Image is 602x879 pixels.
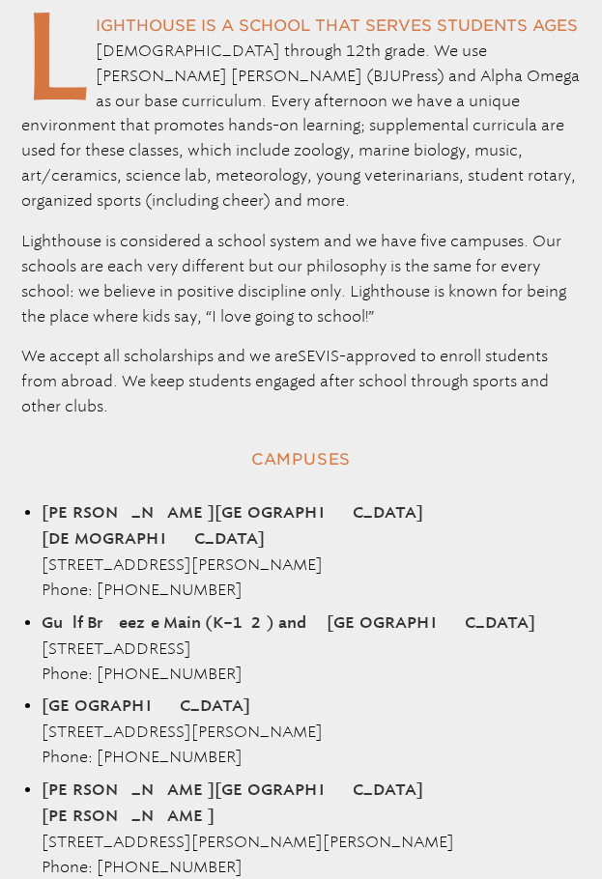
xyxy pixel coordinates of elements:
[42,500,560,603] li: [STREET_ADDRESS][PERSON_NAME] Phone: [PHONE_NUMBER]
[42,782,423,824] strong: [PERSON_NAME][GEOGRAPHIC_DATA][PERSON_NAME]
[42,610,560,687] li: [STREET_ADDRESS] Phone: [PHONE_NUMBER]
[373,67,401,85] span: BJU
[21,14,581,213] p: ighthouse is a school that serves students ages [DEMOGRAPHIC_DATA] through 12th grade. We use [PE...
[21,229,581,329] p: Lighthouse is considered a school system and we have five campuses. Our schools are each very dif...
[21,442,581,477] h2: Campuses
[42,505,423,547] strong: [PERSON_NAME][GEOGRAPHIC_DATA][DEMOGRAPHIC_DATA]
[298,347,339,365] span: SEVIS
[21,14,90,99] span: L
[42,698,250,714] strong: [GEOGRAPHIC_DATA]
[42,615,535,631] strong: Gulf Breeze Main (K–12) and [GEOGRAPHIC_DATA]
[42,694,560,770] li: [STREET_ADDRESS][PERSON_NAME] Phone: [PHONE_NUMBER]
[21,344,581,419] p: We accept all scholarships and we are -approved to enroll students from abroad. We keep students ...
